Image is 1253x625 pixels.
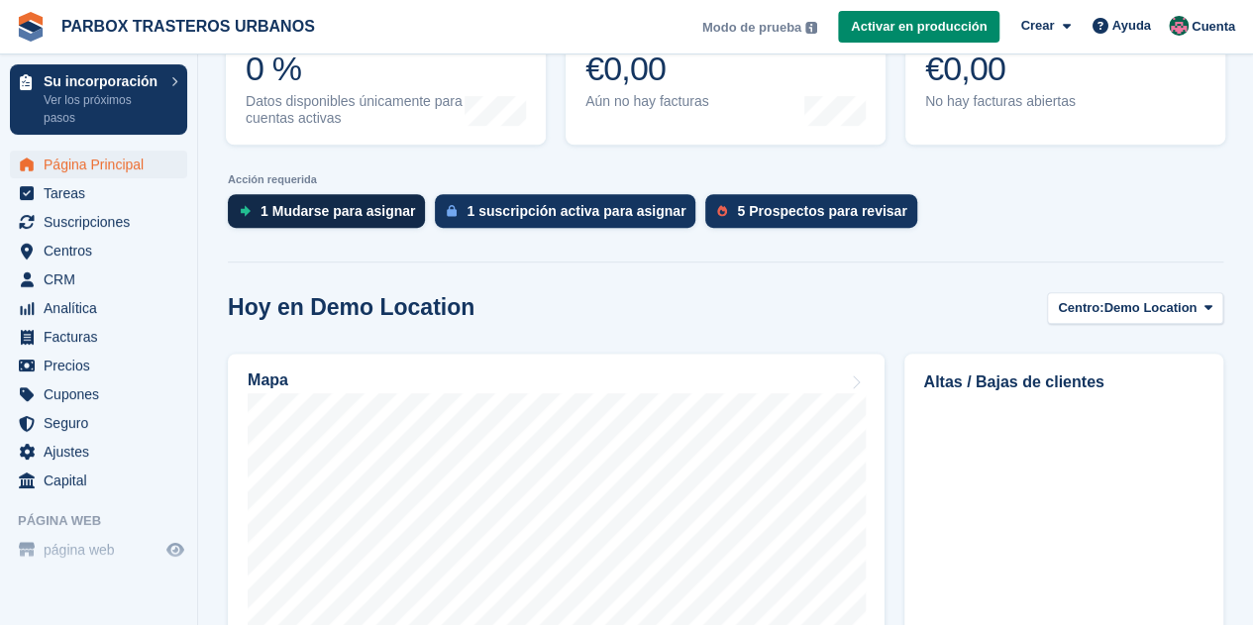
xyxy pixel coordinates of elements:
a: Su incorporación Ver los próximos pasos [10,64,187,135]
span: Centro: [1058,298,1103,318]
a: 1 suscripción activa para asignar [435,194,705,238]
span: Página Principal [44,151,162,178]
div: 0 % [246,49,465,89]
div: 1 Mudarse para asignar [261,203,415,219]
span: Facturas [44,323,162,351]
span: Cupones [44,380,162,408]
p: Acción requerida [228,173,1223,186]
a: PARBOX TRASTEROS URBANOS [53,10,323,43]
span: Seguro [44,409,162,437]
a: menu [10,467,187,494]
span: Ayuda [1112,16,1151,36]
button: Centro: Demo Location [1047,292,1223,325]
p: Ver los próximos pasos [44,91,161,127]
a: menu [10,237,187,264]
a: menu [10,438,187,466]
a: menu [10,352,187,379]
a: 5 Prospectos para revisar [705,194,926,238]
span: Suscripciones [44,208,162,236]
a: menu [10,265,187,293]
a: menu [10,323,187,351]
a: menu [10,409,187,437]
a: Activar en producción [838,11,999,44]
span: Tareas [44,179,162,207]
span: Cuenta [1192,17,1235,37]
a: Ocupación 0 % Datos disponibles únicamente para cuentas activas [226,2,546,145]
span: Ajustes [44,438,162,466]
div: 5 Prospectos para revisar [737,203,906,219]
a: menú [10,536,187,564]
span: Modo de prueba [702,18,801,38]
a: Pendiente de pago €0,00 No hay facturas abiertas [905,2,1225,145]
h2: Hoy en Demo Location [228,294,474,321]
img: Jose Manuel [1169,16,1189,36]
span: Crear [1020,16,1054,36]
div: Datos disponibles únicamente para cuentas activas [246,93,465,127]
a: 1 Mudarse para asignar [228,194,435,238]
a: menu [10,179,187,207]
img: prospect-51fa495bee0391a8d652442698ab0144808aea92771e9ea1ae160a38d050c398.svg [717,205,727,217]
div: 1 suscripción activa para asignar [467,203,685,219]
span: Precios [44,352,162,379]
a: menu [10,294,187,322]
div: €0,00 [585,49,798,89]
a: menu [10,380,187,408]
span: Demo Location [1103,298,1197,318]
a: menu [10,208,187,236]
div: No hay facturas abiertas [925,93,1076,110]
span: Analítica [44,294,162,322]
a: Ventas del mes hasta la fecha €0,00 Aún no hay facturas [566,2,886,145]
img: active_subscription_to_allocate_icon-d502201f5373d7db506a760aba3b589e785aa758c864c3986d89f69b8ff3... [447,204,457,217]
img: icon-info-grey-7440780725fd019a000dd9b08b2336e03edf1995a4989e88bcd33f0948082b44.svg [805,22,817,34]
h2: Altas / Bajas de clientes [923,370,1204,394]
span: CRM [44,265,162,293]
a: Vista previa de la tienda [163,538,187,562]
img: move_ins_to_allocate_icon-fdf77a2bb77ea45bf5b3d319d69a93e2d87916cf1d5bf7949dd705db3b84f3ca.svg [240,205,251,217]
p: Su incorporación [44,74,161,88]
span: Centros [44,237,162,264]
span: Activar en producción [851,17,987,37]
a: menu [10,151,187,178]
span: Capital [44,467,162,494]
h2: Mapa [248,371,288,389]
span: Página web [18,511,197,531]
div: Aún no hay facturas [585,93,798,110]
img: stora-icon-8386f47178a22dfd0bd8f6a31ec36ba5ce8667c1dd55bd0f319d3a0aa187defe.svg [16,12,46,42]
div: €0,00 [925,49,1076,89]
span: página web [44,536,162,564]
